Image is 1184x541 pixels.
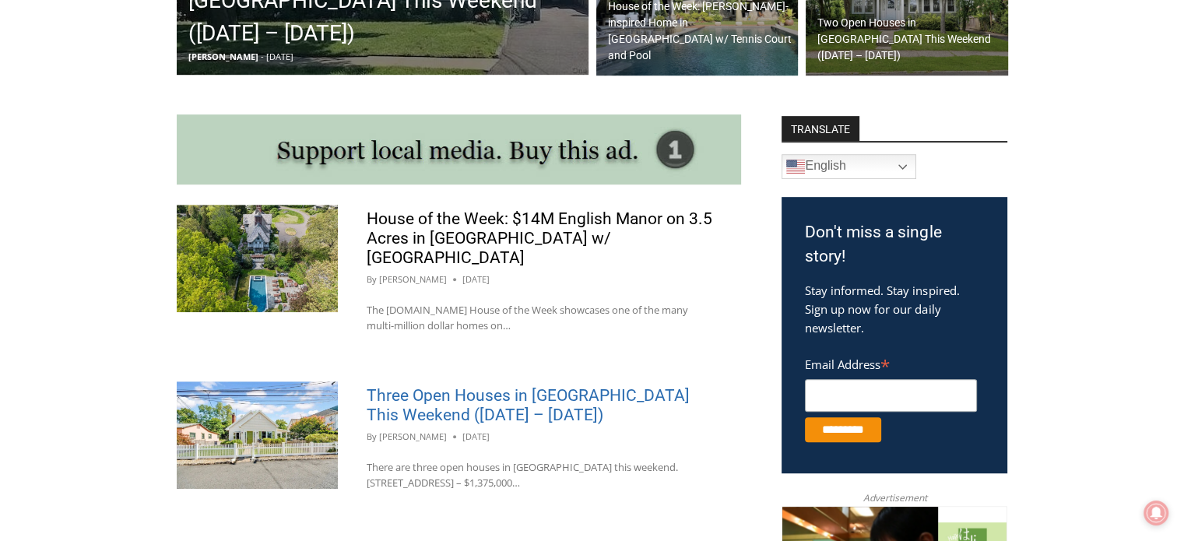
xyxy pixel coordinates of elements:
[367,302,712,335] p: The [DOMAIN_NAME] House of the Week showcases one of the many multi-million dollar homes on…
[782,116,859,141] strong: TRANSLATE
[782,154,916,179] a: English
[393,1,736,151] div: "I learned about the history of a place I’d honestly never considered even as a resident of [GEOG...
[847,490,942,505] span: Advertisement
[261,51,264,62] span: -
[1,156,156,194] a: Open Tues. - Sun. [PHONE_NUMBER]
[177,205,338,312] img: 190 North Street, Greenwich
[188,51,258,62] span: [PERSON_NAME]
[177,381,338,489] img: 32 Ridgeland Terrace, Rye
[805,220,984,269] h3: Don't miss a single story!
[266,51,293,62] span: [DATE]
[367,430,377,444] span: By
[805,349,977,377] label: Email Address
[367,386,690,424] a: Three Open Houses in [GEOGRAPHIC_DATA] This Weekend ([DATE] – [DATE])
[367,272,377,286] span: By
[462,430,490,444] time: [DATE]
[177,114,741,184] img: support local media, buy this ad
[379,430,447,442] a: [PERSON_NAME]
[379,273,447,285] a: [PERSON_NAME]
[5,160,153,220] span: Open Tues. - Sun. [PHONE_NUMBER]
[367,209,712,267] a: House of the Week: $14M English Manor on 3.5 Acres in [GEOGRAPHIC_DATA] w/ [GEOGRAPHIC_DATA]
[786,157,805,176] img: en
[407,155,722,190] span: Intern @ [DOMAIN_NAME]
[817,15,1004,64] h2: Two Open Houses in [GEOGRAPHIC_DATA] This Weekend ([DATE] – [DATE])
[374,151,754,194] a: Intern @ [DOMAIN_NAME]
[160,97,221,186] div: Located at [STREET_ADDRESS][PERSON_NAME]
[462,272,490,286] time: [DATE]
[805,281,984,337] p: Stay informed. Stay inspired. Sign up now for our daily newsletter.
[367,459,712,492] p: There are three open houses in [GEOGRAPHIC_DATA] this weekend. [STREET_ADDRESS] – $1,375,000…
